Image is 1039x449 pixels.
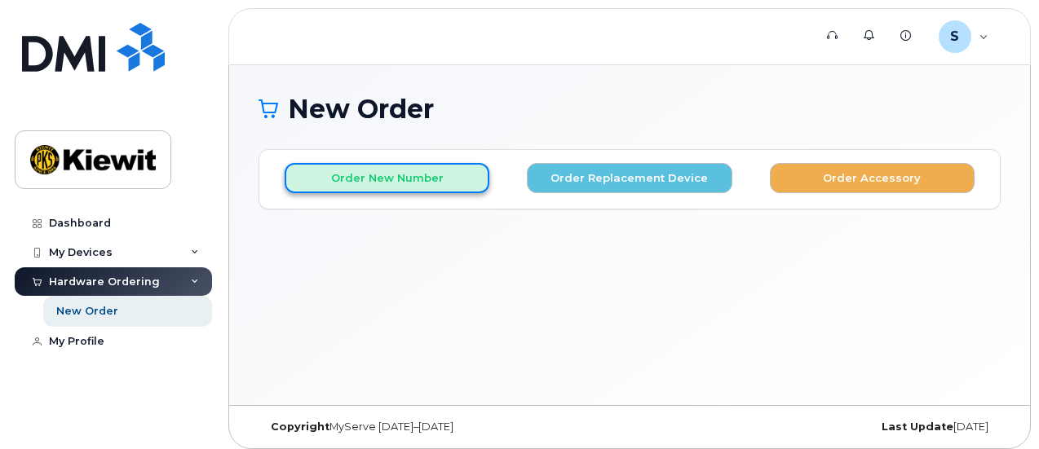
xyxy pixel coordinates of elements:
h1: New Order [259,95,1001,123]
div: [DATE] [754,420,1001,434]
strong: Copyright [271,420,329,433]
strong: Last Update [882,420,953,433]
iframe: Messenger Launcher [968,378,1027,437]
button: Order Replacement Device [527,163,732,193]
div: MyServe [DATE]–[DATE] [259,420,506,434]
button: Order New Number [285,163,489,193]
button: Order Accessory [770,163,975,193]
